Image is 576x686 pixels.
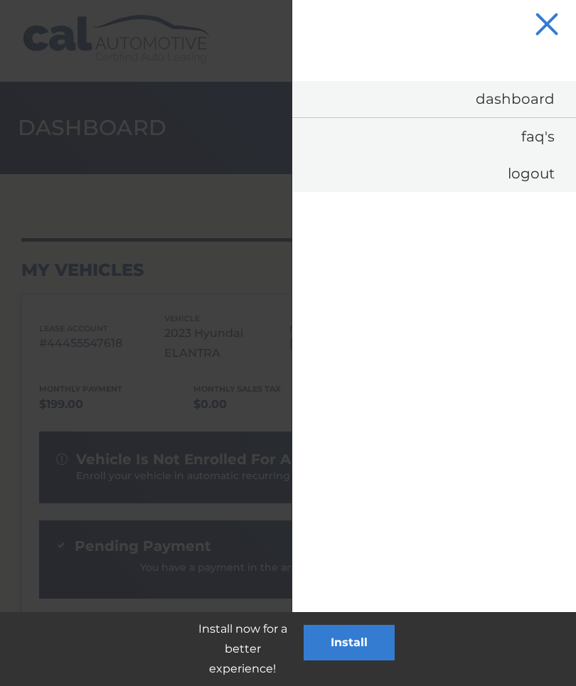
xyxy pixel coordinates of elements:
[292,81,576,117] a: Dashboard
[292,118,576,155] a: FAQ's
[292,155,576,192] a: Logout
[181,619,304,679] p: Install now for a better experience!
[304,625,395,660] button: Install
[532,14,562,38] button: Menu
